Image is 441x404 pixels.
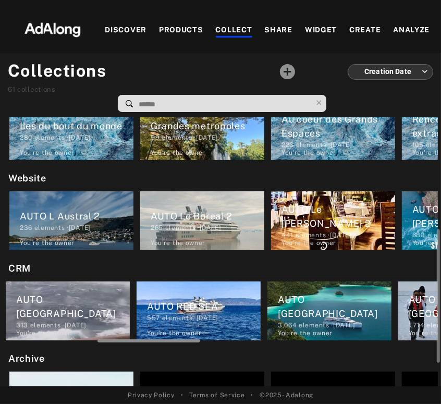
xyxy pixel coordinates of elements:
div: AUTO Le Boreal 2 [151,209,264,223]
div: You're the owner [151,238,205,248]
div: SHARE [265,25,293,37]
div: AUTO L Austral 2236 elements ·[DATE]You're the owner [6,188,137,253]
div: CREATE [349,25,381,37]
h2: Website [8,171,438,185]
div: You're the owner [281,148,336,157]
div: Au coeur des Grands Espaces [281,112,395,140]
div: Iles du bout du monde [20,119,133,133]
div: You're the owner [278,328,333,338]
div: WIDGET [305,25,337,37]
a: Terms of Service [189,390,244,400]
span: 1,714 [409,322,425,329]
div: elements · [DATE] [281,230,395,240]
span: © 2025 - Adalong [260,390,313,400]
span: 223 [281,141,294,149]
span: 683 [412,231,425,239]
div: PRODUCTS [159,25,203,37]
div: AUTO RED SEA557 elements ·[DATE]You're the owner [133,278,264,344]
span: 265 [151,224,163,231]
h1: Collections [8,58,107,83]
div: elements · [DATE] [281,140,395,150]
div: elements · [DATE] [151,133,264,142]
div: You're the owner [20,238,75,248]
div: elements · [DATE] [20,223,133,232]
div: You're the owner [151,148,205,157]
span: 3,064 [278,322,297,329]
div: elements · [DATE] [16,321,130,330]
h2: CRM [8,261,438,275]
div: AUTO [GEOGRAPHIC_DATA] [278,292,391,321]
div: You're the owner [281,238,336,248]
div: ANALYZE [393,25,430,37]
h2: Archive [8,351,438,365]
span: 236 [20,224,32,231]
div: Au coeur des Grands Espaces223 elements ·[DATE]You're the owner [268,98,398,163]
span: • [251,390,254,400]
span: • [181,390,183,400]
div: You're the owner [16,328,71,338]
div: DISCOVER [105,25,146,37]
div: AUTO [GEOGRAPHIC_DATA]313 elements ·[DATE]You're the owner [3,278,133,344]
div: AUTO Le Boreal 2265 elements ·[DATE]You're the owner [137,188,267,253]
span: 105 [412,141,424,149]
span: 61 [8,85,15,93]
div: You're the owner [20,148,75,157]
button: Add a collecton [274,58,301,85]
span: 557 [147,314,160,322]
div: COLLECT [216,25,252,37]
div: AUTO [GEOGRAPHIC_DATA]3,064 elements ·[DATE]You're the owner [264,278,395,344]
span: 441 [281,231,293,239]
div: AUTO L Austral 2 [20,209,133,223]
span: 59 [151,134,160,141]
a: Privacy Policy [128,390,175,400]
div: elements · [DATE] [151,223,264,232]
div: Creation Date [357,58,428,85]
div: Grandes metropoles [151,119,264,133]
div: elements · [DATE] [278,321,391,330]
div: AUTO RED SEA [147,299,261,313]
img: 63233d7d88ed69de3c212112c67096b6.png [7,13,99,44]
div: AUTO Le [PERSON_NAME] 2 [281,202,395,230]
div: collections [8,84,89,95]
span: 280 [20,134,32,141]
div: AUTO [GEOGRAPHIC_DATA] [16,292,130,321]
div: elements · [DATE] [147,313,261,323]
div: elements · [DATE] [20,133,133,142]
div: Grandes metropoles59 elements ·[DATE]You're the owner [137,98,267,163]
span: 313 [16,322,28,329]
div: Iles du bout du monde280 elements ·[DATE]You're the owner [6,98,137,163]
div: AUTO Le [PERSON_NAME] 2441 elements ·[DATE]You're the owner [268,188,398,253]
div: You're the owner [147,328,202,338]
